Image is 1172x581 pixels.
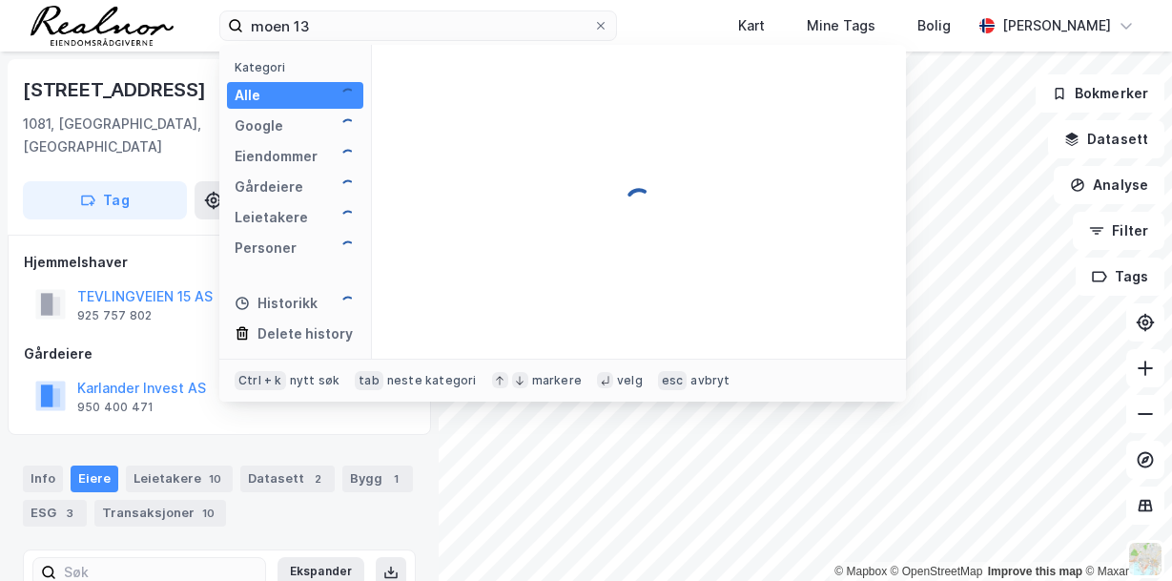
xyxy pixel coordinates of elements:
[290,373,340,388] div: nytt søk
[891,565,983,578] a: OpenStreetMap
[235,206,308,229] div: Leietakere
[235,176,303,198] div: Gårdeiere
[1036,74,1164,113] button: Bokmerker
[342,466,413,492] div: Bygg
[807,14,875,37] div: Mine Tags
[23,181,187,219] button: Tag
[340,149,356,164] img: spinner.a6d8c91a73a9ac5275cf975e30b51cfb.svg
[617,373,643,388] div: velg
[387,373,477,388] div: neste kategori
[1048,120,1164,158] button: Datasett
[340,296,356,311] img: spinner.a6d8c91a73a9ac5275cf975e30b51cfb.svg
[386,469,405,488] div: 1
[658,371,688,390] div: esc
[243,11,593,40] input: Søk på adresse, matrikkel, gårdeiere, leietakere eller personer
[23,74,210,105] div: [STREET_ADDRESS]
[235,292,318,315] div: Historikk
[624,187,654,218] img: spinner.a6d8c91a73a9ac5275cf975e30b51cfb.svg
[205,469,225,488] div: 10
[23,500,87,527] div: ESG
[988,565,1082,578] a: Improve this map
[1076,258,1164,296] button: Tags
[340,210,356,225] img: spinner.a6d8c91a73a9ac5275cf975e30b51cfb.svg
[340,88,356,103] img: spinner.a6d8c91a73a9ac5275cf975e30b51cfb.svg
[355,371,383,390] div: tab
[235,60,363,74] div: Kategori
[23,113,265,158] div: 1081, [GEOGRAPHIC_DATA], [GEOGRAPHIC_DATA]
[738,14,765,37] div: Kart
[235,371,286,390] div: Ctrl + k
[690,373,730,388] div: avbryt
[235,114,283,137] div: Google
[1073,212,1164,250] button: Filter
[60,504,79,523] div: 3
[94,500,226,527] div: Transaksjoner
[340,179,356,195] img: spinner.a6d8c91a73a9ac5275cf975e30b51cfb.svg
[532,373,582,388] div: markere
[31,6,174,46] img: realnor-logo.934646d98de889bb5806.png
[1077,489,1172,581] iframe: Chat Widget
[235,237,297,259] div: Personer
[340,240,356,256] img: spinner.a6d8c91a73a9ac5275cf975e30b51cfb.svg
[340,118,356,134] img: spinner.a6d8c91a73a9ac5275cf975e30b51cfb.svg
[240,466,335,492] div: Datasett
[24,251,415,274] div: Hjemmelshaver
[1002,14,1111,37] div: [PERSON_NAME]
[235,145,318,168] div: Eiendommer
[917,14,951,37] div: Bolig
[24,342,415,365] div: Gårdeiere
[71,466,118,492] div: Eiere
[308,469,327,488] div: 2
[198,504,218,523] div: 10
[235,84,260,107] div: Alle
[23,466,63,492] div: Info
[834,565,887,578] a: Mapbox
[257,322,353,345] div: Delete history
[77,308,152,323] div: 925 757 802
[1054,166,1164,204] button: Analyse
[1077,489,1172,581] div: Kontrollprogram for chat
[77,400,154,415] div: 950 400 471
[126,466,233,492] div: Leietakere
